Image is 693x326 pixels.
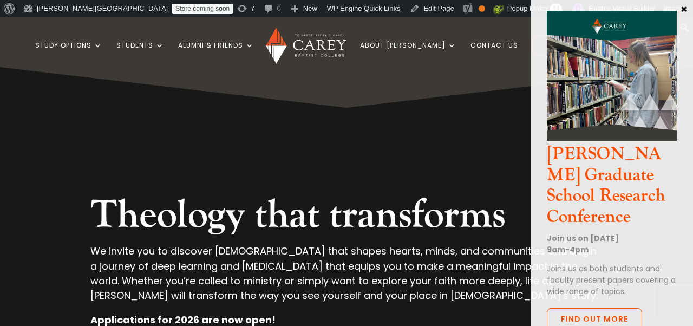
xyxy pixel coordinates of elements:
a: CGS Research Conference [547,132,677,144]
div: OK [479,5,485,12]
h2: Theology that transforms [90,192,603,244]
a: Store coming soon [172,4,233,14]
a: Contact Us [470,42,518,67]
a: Study Options [35,42,102,67]
p: Joins us as both students and faculty present papers covering a wide range of topics. [547,263,677,297]
a: About [PERSON_NAME] [360,42,456,67]
strong: 9am-4pm [547,244,589,255]
img: CGS Research Conference [547,11,677,141]
h3: [PERSON_NAME] Graduate School Research Conference [547,144,677,233]
p: We invite you to discover [DEMOGRAPHIC_DATA] that shapes hearts, minds, and communities and begin... [90,244,603,312]
button: Close [678,4,689,14]
a: Alumni & Friends [178,42,254,67]
img: Carey Baptist College [266,28,345,64]
strong: Join us on [DATE] [547,233,619,244]
a: Students [116,42,164,67]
